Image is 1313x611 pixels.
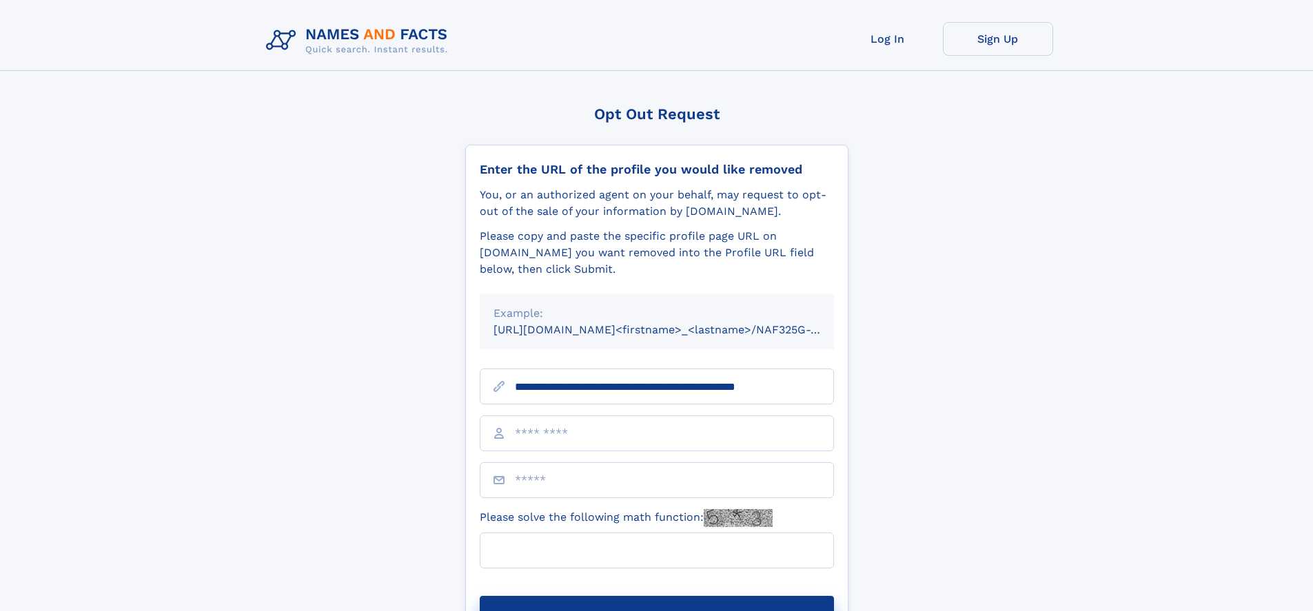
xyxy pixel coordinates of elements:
[493,305,820,322] div: Example:
[261,22,459,59] img: Logo Names and Facts
[480,187,834,220] div: You, or an authorized agent on your behalf, may request to opt-out of the sale of your informatio...
[833,22,943,56] a: Log In
[480,228,834,278] div: Please copy and paste the specific profile page URL on [DOMAIN_NAME] you want removed into the Pr...
[493,323,860,336] small: [URL][DOMAIN_NAME]<firstname>_<lastname>/NAF325G-xxxxxxxx
[480,162,834,177] div: Enter the URL of the profile you would like removed
[465,105,848,123] div: Opt Out Request
[480,509,773,527] label: Please solve the following math function:
[943,22,1053,56] a: Sign Up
